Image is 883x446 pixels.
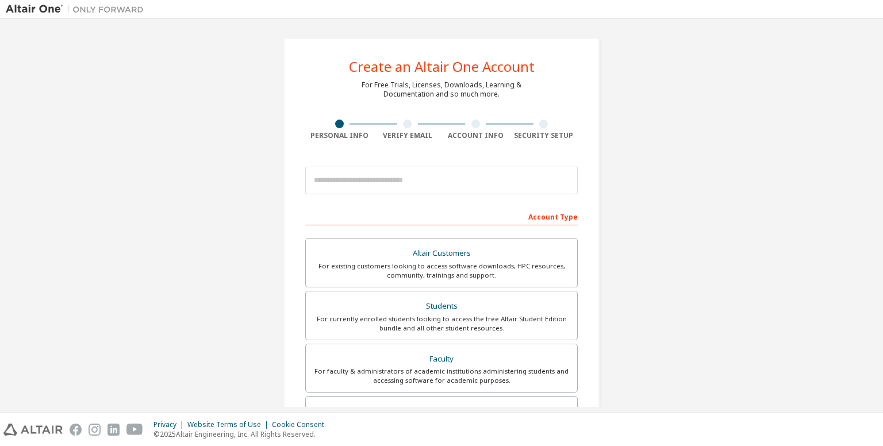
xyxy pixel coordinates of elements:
img: facebook.svg [70,424,82,436]
img: instagram.svg [89,424,101,436]
p: © 2025 Altair Engineering, Inc. All Rights Reserved. [153,429,331,439]
div: For Free Trials, Licenses, Downloads, Learning & Documentation and so much more. [362,80,521,99]
div: Security Setup [510,131,578,140]
div: Cookie Consent [272,420,331,429]
div: Altair Customers [313,245,570,262]
div: For currently enrolled students looking to access the free Altair Student Edition bundle and all ... [313,314,570,333]
div: For existing customers looking to access software downloads, HPC resources, community, trainings ... [313,262,570,280]
img: linkedin.svg [108,424,120,436]
div: Students [313,298,570,314]
img: Altair One [6,3,149,15]
img: youtube.svg [126,424,143,436]
div: Personal Info [305,131,374,140]
div: Privacy [153,420,187,429]
div: Verify Email [374,131,442,140]
div: Create an Altair One Account [349,60,535,74]
div: For faculty & administrators of academic institutions administering students and accessing softwa... [313,367,570,385]
div: Faculty [313,351,570,367]
div: Everyone else [313,403,570,420]
div: Website Terms of Use [187,420,272,429]
div: Account Type [305,207,578,225]
div: Account Info [441,131,510,140]
img: altair_logo.svg [3,424,63,436]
